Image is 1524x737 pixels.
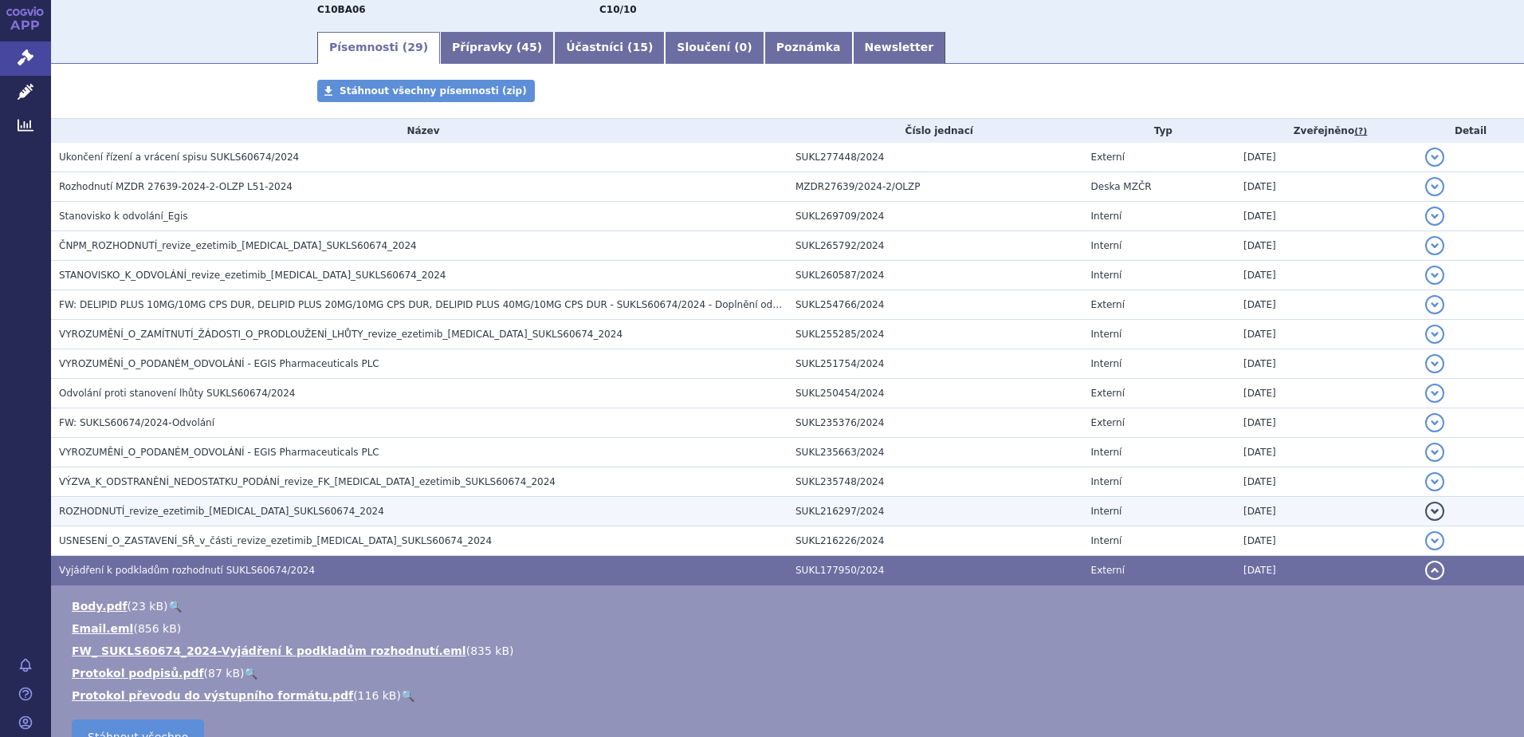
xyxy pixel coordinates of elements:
span: 23 kB [132,600,163,613]
a: 🔍 [401,689,414,702]
span: FW: DELIPID PLUS 10MG/10MG CPS DUR, DELIPID PLUS 20MG/10MG CPS DUR, DELIPID PLUS 40MG/10MG CPS DU... [59,299,801,310]
button: detail [1425,443,1444,462]
td: [DATE] [1235,408,1417,438]
span: Interní [1091,211,1122,222]
button: detail [1425,472,1444,491]
th: Číslo jednací [788,119,1083,143]
td: SUKL255285/2024 [788,320,1083,349]
td: [DATE] [1235,467,1417,497]
td: SUKL269709/2024 [788,202,1083,231]
td: [DATE] [1235,349,1417,379]
td: SUKL235376/2024 [788,408,1083,438]
td: SUKL235748/2024 [788,467,1083,497]
a: Email.eml [72,622,133,635]
td: [DATE] [1235,290,1417,320]
span: 15 [632,41,647,53]
td: [DATE] [1235,438,1417,467]
span: VYROZUMĚNÍ_O_PODANÉM_ODVOLÁNÍ - EGIS Pharmaceuticals PLC [59,447,379,458]
strong: ROSUVASTATIN A EZETIMIB [317,4,366,15]
button: detail [1425,148,1444,167]
a: 🔍 [168,600,182,613]
span: 835 kB [470,644,509,657]
span: Deska MZČR [1091,181,1152,192]
strong: rosuvastatin a ezetimib [599,4,637,15]
span: Stanovisko k odvolání_Egis [59,211,188,222]
span: ČNPM_ROZHODNUTÍ_revize_ezetimib_rosuvastatin_SUKLS60674_2024 [59,240,417,251]
span: VYROZUMĚNÍ_O_PODANÉM_ODVOLÁNÍ - EGIS Pharmaceuticals PLC [59,358,379,369]
span: Rozhodnutí MZDR 27639-2024-2-OLZP L51-2024 [59,181,293,192]
span: 87 kB [208,667,240,680]
span: FW: SUKLS60674/2024-Odvolání [59,417,214,428]
span: VYROZUMĚNÍ_O_ZAMÍTNUTÍ_ŽÁDOSTI_O_PRODLOUŽENÍ_LHŮTY_revize_ezetimib_rosuvastatin_SUKLS60674_2024 [59,329,623,340]
span: Ukončení řízení a vrácení spisu SUKLS60674/2024 [59,152,299,163]
th: Typ [1083,119,1236,143]
span: ROZHODNUTÍ_revize_ezetimib_rosuvastatin_SUKLS60674_2024 [59,506,384,517]
a: Body.pdf [72,600,128,613]
span: Externí [1091,417,1125,428]
span: Externí [1091,152,1125,163]
td: SUKL235663/2024 [788,438,1083,467]
button: detail [1425,236,1444,255]
td: SUKL277448/2024 [788,143,1083,172]
a: 🔍 [244,667,257,680]
td: MZDR27639/2024-2/OLZP [788,172,1083,202]
span: Interní [1091,270,1122,281]
span: Externí [1091,388,1125,399]
button: detail [1425,384,1444,403]
button: detail [1425,295,1444,314]
a: Písemnosti (29) [317,32,440,64]
td: SUKL216297/2024 [788,497,1083,526]
span: USNESENÍ_O_ZASTAVENÍ_SŘ_v_části_revize_ezetimib_rosuvastatin_SUKLS60674_2024 [59,535,492,546]
span: 45 [521,41,536,53]
span: 856 kB [138,622,177,635]
td: [DATE] [1235,379,1417,408]
button: detail [1425,502,1444,521]
span: 29 [407,41,422,53]
button: detail [1425,354,1444,373]
button: detail [1425,325,1444,344]
abbr: (?) [1354,126,1367,137]
span: Stáhnout všechny písemnosti (zip) [340,85,527,97]
td: [DATE] [1235,172,1417,202]
td: SUKL254766/2024 [788,290,1083,320]
span: Externí [1091,299,1125,310]
a: Protokol převodu do výstupního formátu.pdf [72,689,353,702]
button: detail [1425,413,1444,432]
a: Účastníci (15) [554,32,665,64]
button: detail [1425,561,1444,580]
td: SUKL216226/2024 [788,526,1083,556]
span: 116 kB [358,689,397,702]
li: ( ) [72,665,1508,681]
span: Interní [1091,447,1122,458]
td: [DATE] [1235,526,1417,556]
a: FW_ SUKLS60674_2024-Vyjádření k podkladům rozhodnutí.eml [72,644,466,657]
button: detail [1425,531,1444,550]
a: Protokol podpisů.pdf [72,667,204,680]
th: Detail [1417,119,1524,143]
li: ( ) [72,688,1508,703]
a: Přípravky (45) [440,32,554,64]
td: SUKL250454/2024 [788,379,1083,408]
td: [DATE] [1235,261,1417,290]
button: detail [1425,207,1444,226]
td: SUKL265792/2024 [788,231,1083,261]
span: 0 [740,41,748,53]
th: Název [51,119,788,143]
span: Interní [1091,535,1122,546]
th: Zveřejněno [1235,119,1417,143]
td: SUKL260587/2024 [788,261,1083,290]
button: detail [1425,266,1444,285]
span: STANOVISKO_K_ODVOLÁNÍ_revize_ezetimib_rosuvastatin_SUKLS60674_2024 [59,270,446,281]
li: ( ) [72,598,1508,614]
span: VÝZVA_K_ODSTRANĚNÍ_NEDOSTATKU_PODÁNÍ_revize_FK_rosuvastatin_ezetimib_SUKLS60674_2024 [59,476,556,487]
a: Poznámka [764,32,853,64]
span: Externí [1091,565,1125,576]
td: SUKL251754/2024 [788,349,1083,379]
li: ( ) [72,621,1508,636]
a: Stáhnout všechny písemnosti (zip) [317,80,535,102]
span: Vyjádření k podkladům rozhodnutí SUKLS60674/2024 [59,565,315,576]
span: Odvolání proti stanovení lhůty SUKLS60674/2024 [59,388,295,399]
a: Sloučení (0) [665,32,764,64]
button: detail [1425,177,1444,196]
li: ( ) [72,643,1508,659]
